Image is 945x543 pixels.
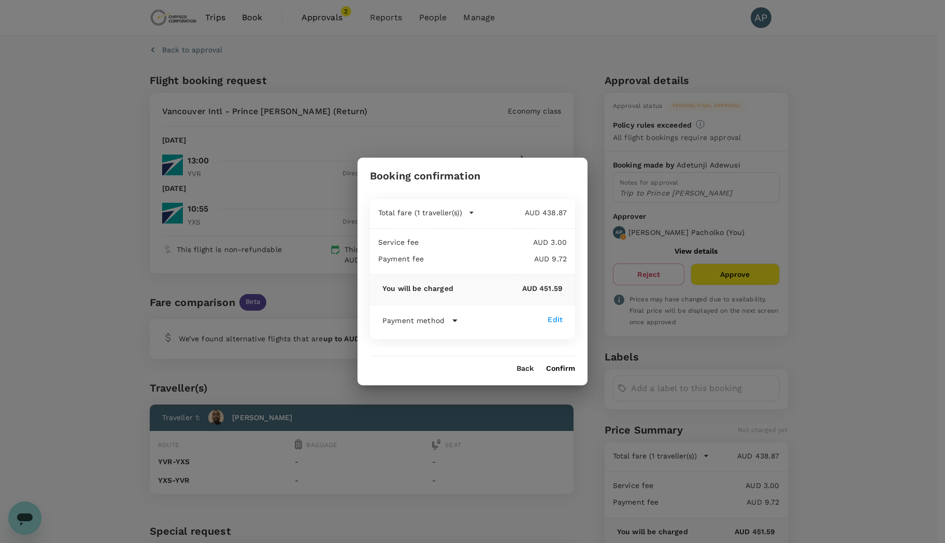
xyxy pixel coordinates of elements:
[378,207,475,218] button: Total fare (1 traveller(s))
[548,314,563,325] div: Edit
[378,207,462,218] p: Total fare (1 traveller(s))
[382,315,445,326] p: Payment method
[378,254,424,264] p: Payment fee
[424,254,567,264] p: AUD 9.72
[517,365,534,373] button: Back
[475,207,567,218] p: AUD 438.87
[378,237,419,247] p: Service fee
[419,237,567,247] p: AUD 3.00
[382,283,453,294] p: You will be charged
[453,283,563,294] p: AUD 451.59
[546,365,575,373] button: Confirm
[370,170,480,182] h3: Booking confirmation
